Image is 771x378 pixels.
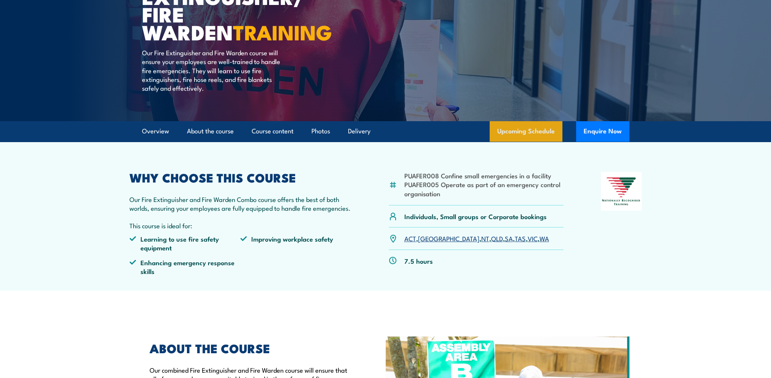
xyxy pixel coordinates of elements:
[129,221,352,230] p: This course is ideal for:
[540,234,549,243] a: WA
[481,234,489,243] a: NT
[528,234,538,243] a: VIC
[404,256,433,265] p: 7.5 hours
[490,121,562,142] a: Upcoming Schedule
[404,171,564,180] li: PUAFER008 Confine small emergencies in a facility
[142,121,169,141] a: Overview
[418,234,479,243] a: [GEOGRAPHIC_DATA]
[252,121,294,141] a: Course content
[129,258,241,276] li: Enhancing emergency response skills
[515,234,526,243] a: TAS
[240,234,351,252] li: Improving workplace safety
[142,48,281,93] p: Our Fire Extinguisher and Fire Warden course will ensure your employees are well-trained to handl...
[601,172,642,211] img: Nationally Recognised Training logo.
[505,234,513,243] a: SA
[491,234,503,243] a: QLD
[150,343,351,353] h2: ABOUT THE COURSE
[233,16,332,47] strong: TRAINING
[404,234,549,243] p: , , , , , , ,
[348,121,370,141] a: Delivery
[404,234,416,243] a: ACT
[404,212,547,221] p: Individuals, Small groups or Corporate bookings
[576,121,629,142] button: Enquire Now
[187,121,234,141] a: About the course
[129,172,352,183] h2: WHY CHOOSE THIS COURSE
[129,195,352,213] p: Our Fire Extinguisher and Fire Warden Combo course offers the best of both worlds, ensuring your ...
[404,180,564,198] li: PUAFER005 Operate as part of an emergency control organisation
[311,121,330,141] a: Photos
[129,234,241,252] li: Learning to use fire safety equipment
